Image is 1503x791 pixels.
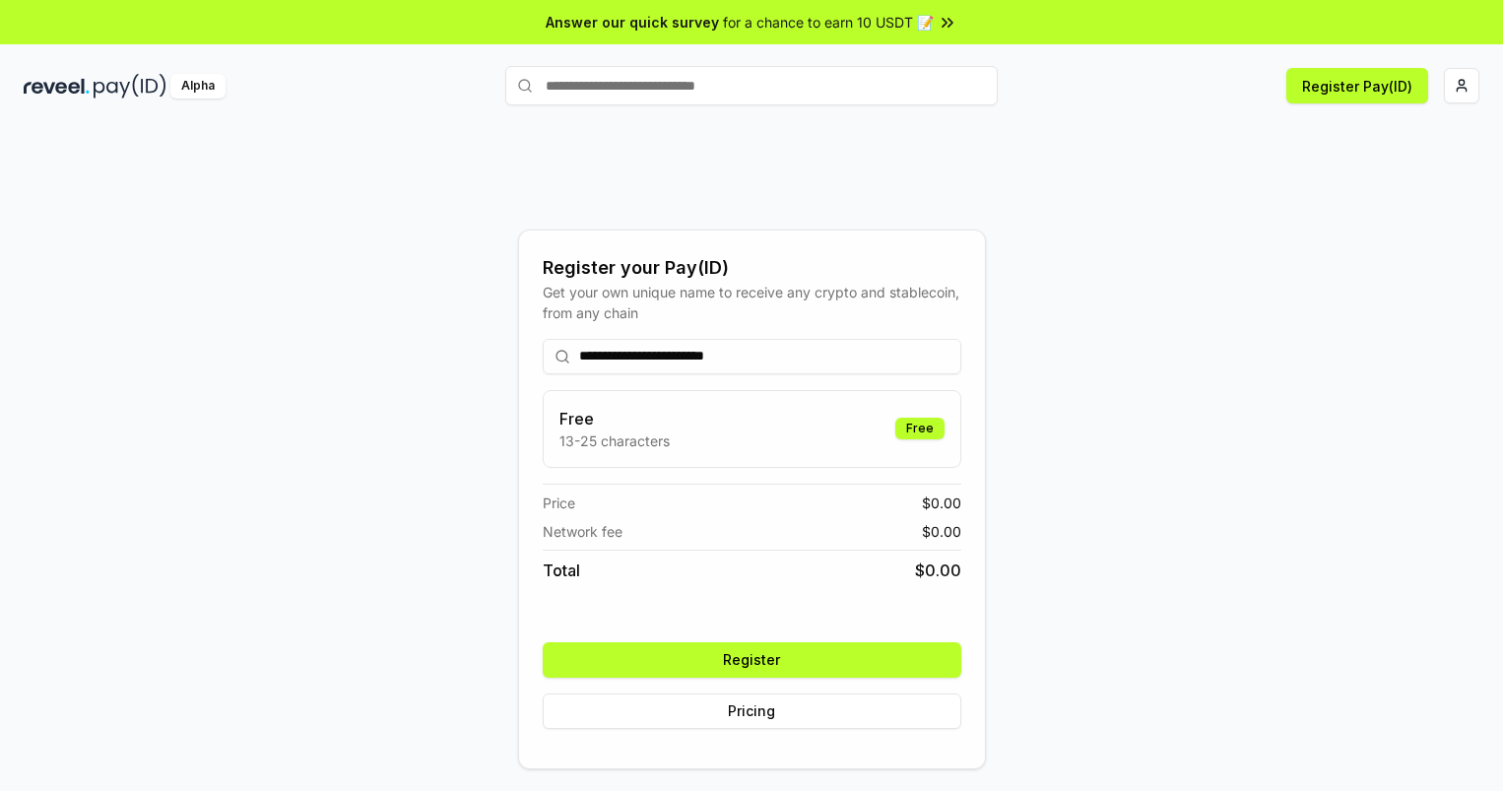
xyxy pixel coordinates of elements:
[546,12,719,33] span: Answer our quick survey
[543,521,622,542] span: Network fee
[895,418,945,439] div: Free
[543,693,961,729] button: Pricing
[915,559,961,582] span: $ 0.00
[1286,68,1428,103] button: Register Pay(ID)
[723,12,934,33] span: for a chance to earn 10 USDT 📝
[922,493,961,513] span: $ 0.00
[922,521,961,542] span: $ 0.00
[94,74,166,99] img: pay_id
[24,74,90,99] img: reveel_dark
[559,407,670,430] h3: Free
[559,430,670,451] p: 13-25 characters
[543,559,580,582] span: Total
[543,642,961,678] button: Register
[170,74,226,99] div: Alpha
[543,493,575,513] span: Price
[543,282,961,323] div: Get your own unique name to receive any crypto and stablecoin, from any chain
[543,254,961,282] div: Register your Pay(ID)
